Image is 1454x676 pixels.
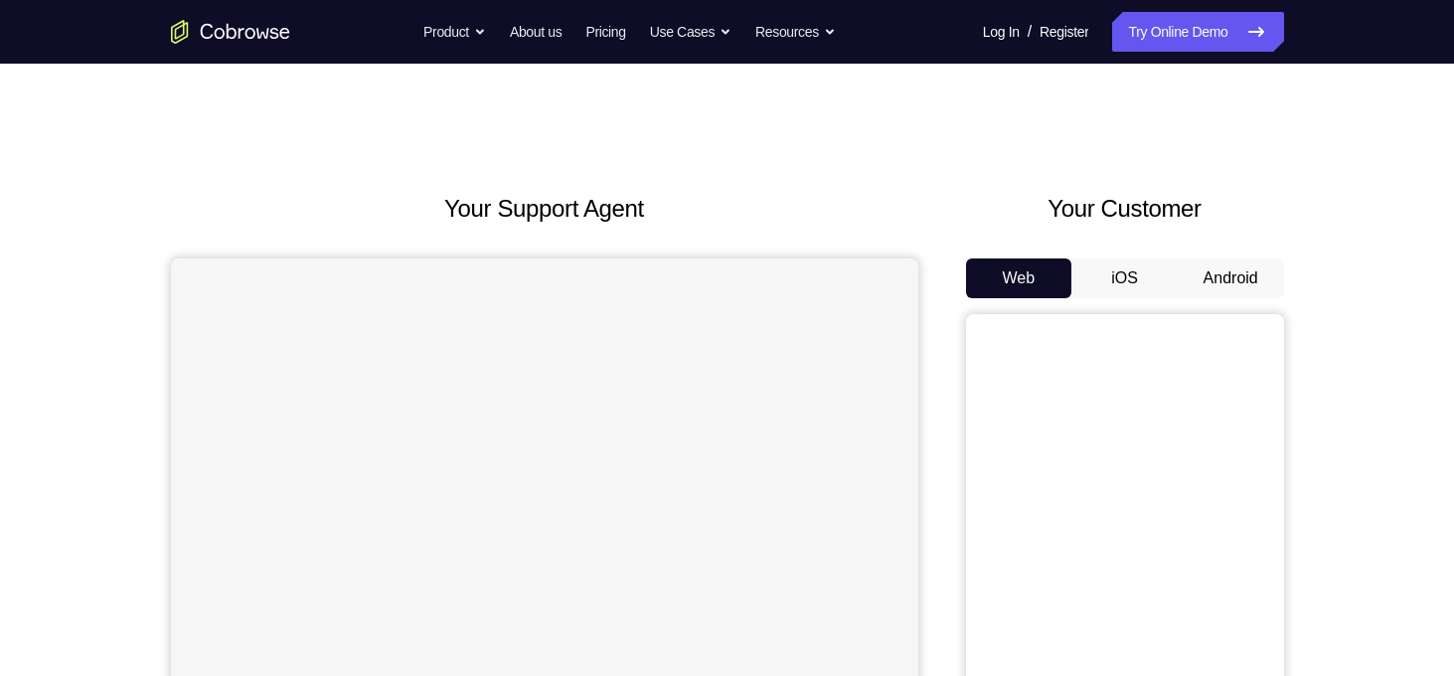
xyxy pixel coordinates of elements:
[1040,12,1088,52] a: Register
[966,191,1284,227] h2: Your Customer
[983,12,1020,52] a: Log In
[171,191,918,227] h2: Your Support Agent
[966,258,1072,298] button: Web
[171,20,290,44] a: Go to the home page
[423,12,486,52] button: Product
[1178,258,1284,298] button: Android
[1071,258,1178,298] button: iOS
[650,12,731,52] button: Use Cases
[510,12,562,52] a: About us
[755,12,836,52] button: Resources
[1112,12,1283,52] a: Try Online Demo
[1028,20,1032,44] span: /
[585,12,625,52] a: Pricing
